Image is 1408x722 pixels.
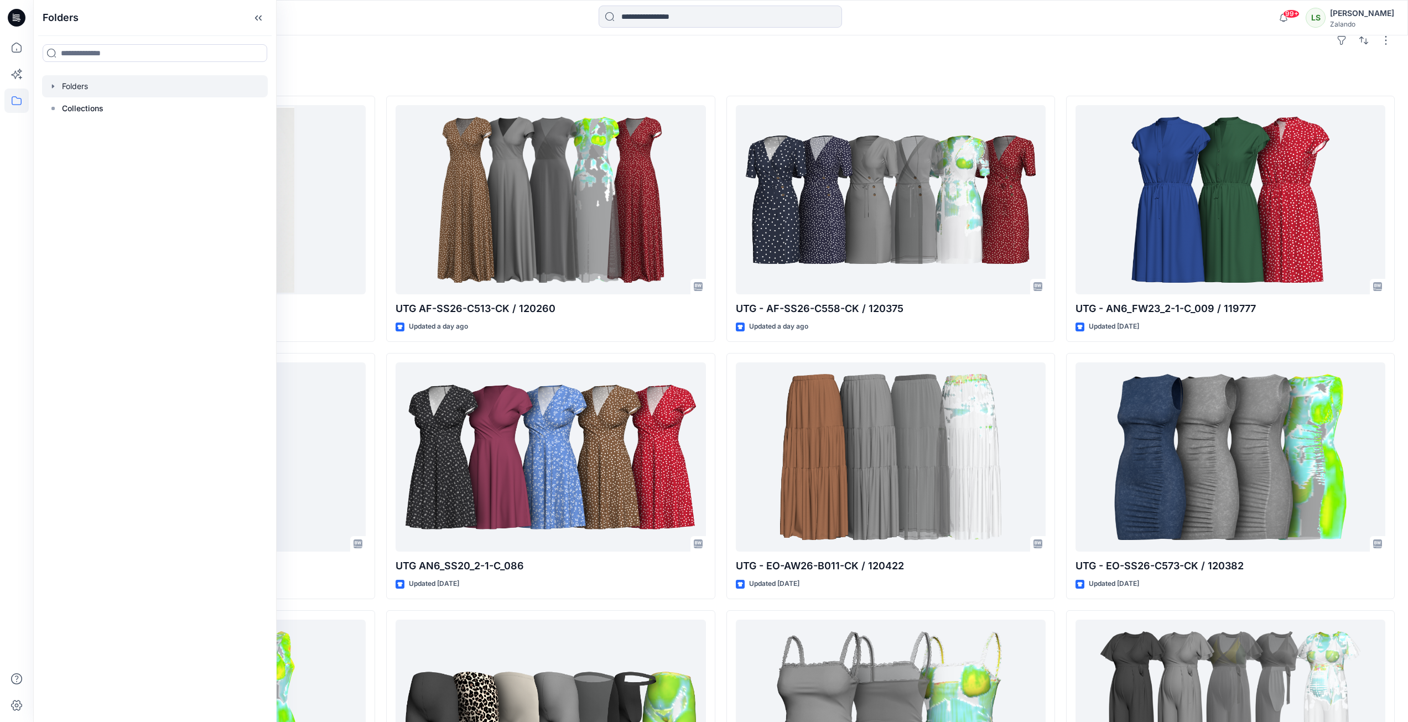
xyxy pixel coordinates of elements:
[396,105,705,295] a: UTG AF-SS26-C513-CK / 120260
[396,362,705,552] a: UTG AN6_SS20_2-1-C_086
[396,301,705,316] p: UTG AF-SS26-C513-CK / 120260
[1330,7,1394,20] div: [PERSON_NAME]
[1076,105,1385,295] a: UTG - AN6_FW23_2-1-C_009 / 119777
[1076,301,1385,316] p: UTG - AN6_FW23_2-1-C_009 / 119777
[62,102,103,115] p: Collections
[1076,558,1385,574] p: UTG - EO-SS26-C573-CK / 120382
[46,71,1395,85] h4: Styles
[749,321,808,333] p: Updated a day ago
[409,578,459,590] p: Updated [DATE]
[1089,578,1139,590] p: Updated [DATE]
[736,558,1046,574] p: UTG - EO-AW26-B011-CK / 120422
[1283,9,1300,18] span: 99+
[736,105,1046,295] a: UTG - AF-SS26-C558-CK / 120375
[1076,362,1385,552] a: UTG - EO-SS26-C573-CK / 120382
[1330,20,1394,28] div: Zalando
[736,362,1046,552] a: UTG - EO-AW26-B011-CK / 120422
[409,321,468,333] p: Updated a day ago
[1089,321,1139,333] p: Updated [DATE]
[736,301,1046,316] p: UTG - AF-SS26-C558-CK / 120375
[396,558,705,574] p: UTG AN6_SS20_2-1-C_086
[749,578,799,590] p: Updated [DATE]
[1306,8,1326,28] div: LS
